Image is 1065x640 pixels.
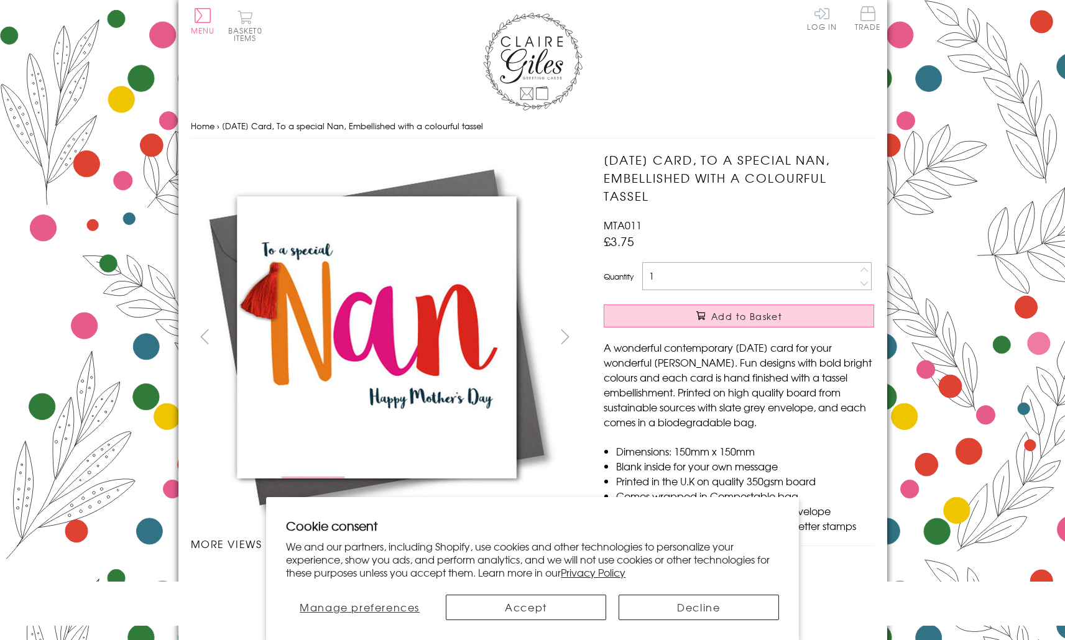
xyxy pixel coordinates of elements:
button: prev [191,322,219,350]
span: › [217,120,219,132]
h3: More views [191,536,579,551]
button: Manage preferences [286,595,433,620]
a: Home [191,120,214,132]
span: Manage preferences [300,600,420,615]
button: next [551,322,579,350]
h1: [DATE] Card, To a special Nan, Embellished with a colourful tassel [604,151,874,204]
li: Blank inside for your own message [616,459,874,473]
span: £3.75 [604,232,634,250]
ul: Carousel Pagination [191,564,579,591]
button: Decline [619,595,779,620]
li: Dimensions: 150mm x 150mm [616,444,874,459]
span: [DATE] Card, To a special Nan, Embellished with a colourful tassel [222,120,483,132]
span: Trade [855,6,881,30]
label: Quantity [604,271,634,282]
span: MTA011 [604,217,642,232]
p: We and our partners, including Shopify, use cookies and other technologies to personalize your ex... [286,540,779,578]
img: Claire Giles Greetings Cards [483,12,583,111]
span: Add to Basket [711,310,782,322]
h2: Cookie consent [286,517,779,534]
button: Basket0 items [228,10,262,42]
button: Menu [191,8,215,34]
p: A wonderful contemporary [DATE] card for your wonderful [PERSON_NAME]. Fun designs with bold brig... [604,340,874,429]
img: Mother's Day Card, To a special Nan, Embellished with a colourful tassel [579,151,952,524]
a: Log In [807,6,837,30]
li: Comes wrapped in Compostable bag [616,488,874,503]
button: Add to Basket [604,304,874,327]
span: 0 items [234,25,262,43]
span: Menu [191,25,215,36]
li: Carousel Page 1 (Current Slide) [191,564,288,591]
a: Trade [855,6,881,33]
nav: breadcrumbs [191,114,875,139]
button: Accept [446,595,606,620]
li: Printed in the U.K on quality 350gsm board [616,473,874,488]
a: Privacy Policy [561,565,625,580]
img: Mother's Day Card, To a special Nan, Embellished with a colourful tassel [190,151,563,524]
